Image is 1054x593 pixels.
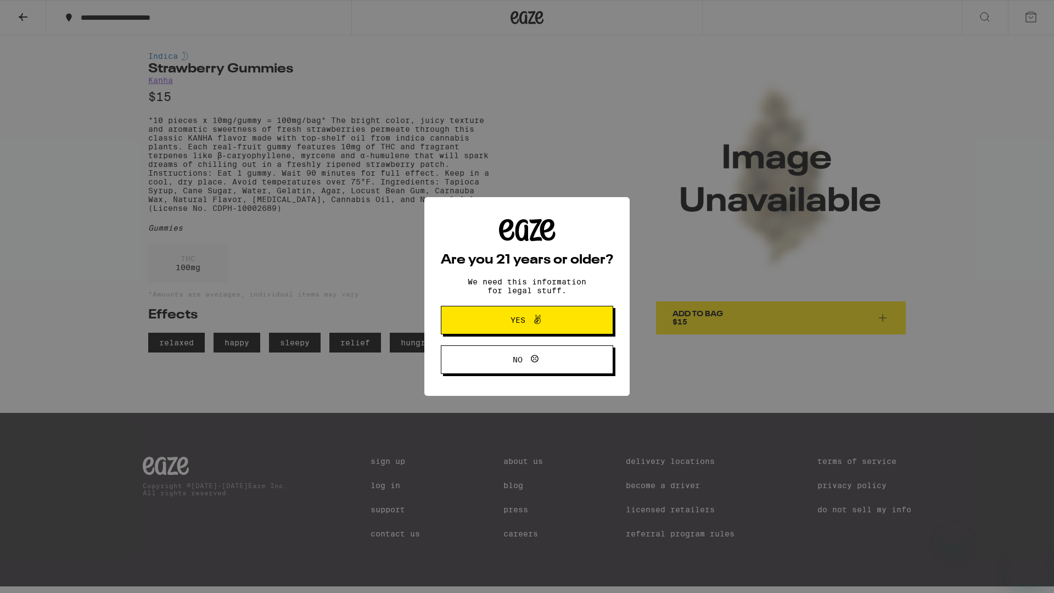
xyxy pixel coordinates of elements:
[441,345,613,374] button: No
[441,254,613,267] h2: Are you 21 years or older?
[511,316,525,324] span: Yes
[942,523,964,545] iframe: Close message
[513,356,523,363] span: No
[458,277,596,295] p: We need this information for legal stuff.
[1010,549,1045,584] iframe: Button to launch messaging window
[441,306,613,334] button: Yes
